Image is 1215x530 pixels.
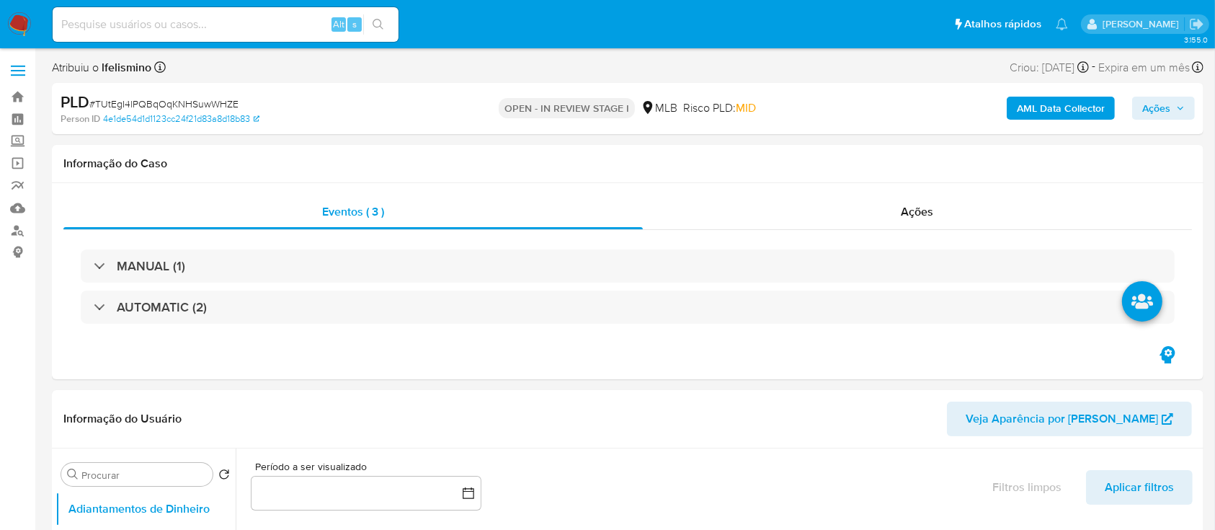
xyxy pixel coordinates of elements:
[1189,17,1204,32] a: Sair
[641,100,677,116] div: MLB
[736,100,756,116] span: MID
[1098,60,1190,76] span: Expira em um mês
[352,17,357,31] span: s
[683,100,756,116] span: Risco PLD:
[99,59,151,76] b: lfelismino
[1092,58,1095,77] span: -
[947,402,1192,436] button: Veja Aparência por [PERSON_NAME]
[52,60,151,76] span: Atribuiu o
[322,203,384,220] span: Eventos ( 3 )
[901,203,933,220] span: Ações
[1017,97,1105,120] b: AML Data Collector
[55,492,236,526] button: Adiantamentos de Dinheiro
[63,156,1192,171] h1: Informação do Caso
[1010,58,1089,77] div: Criou: [DATE]
[61,112,100,125] b: Person ID
[966,402,1158,436] span: Veja Aparência por [PERSON_NAME]
[363,14,393,35] button: search-icon
[89,97,239,111] span: # TUtEgI4lPQBqOqKNHSuwWHZE
[499,98,635,118] p: OPEN - IN REVIEW STAGE I
[117,299,207,315] h3: AUTOMATIC (2)
[1103,17,1184,31] p: laisa.felismino@mercadolivre.com
[218,469,230,485] button: Retornar ao pedido padrão
[61,90,89,113] b: PLD
[103,112,259,125] a: 4e1de54d1d1123cc24f21d83a8d18b83
[333,17,344,31] span: Alt
[53,15,399,34] input: Pesquise usuários ou casos...
[63,412,182,426] h1: Informação do Usuário
[964,17,1041,32] span: Atalhos rápidos
[81,469,207,482] input: Procurar
[1142,97,1170,120] span: Ações
[1132,97,1195,120] button: Ações
[1056,18,1068,30] a: Notificações
[67,469,79,480] button: Procurar
[81,249,1175,283] div: MANUAL (1)
[1007,97,1115,120] button: AML Data Collector
[117,258,185,274] h3: MANUAL (1)
[81,291,1175,324] div: AUTOMATIC (2)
